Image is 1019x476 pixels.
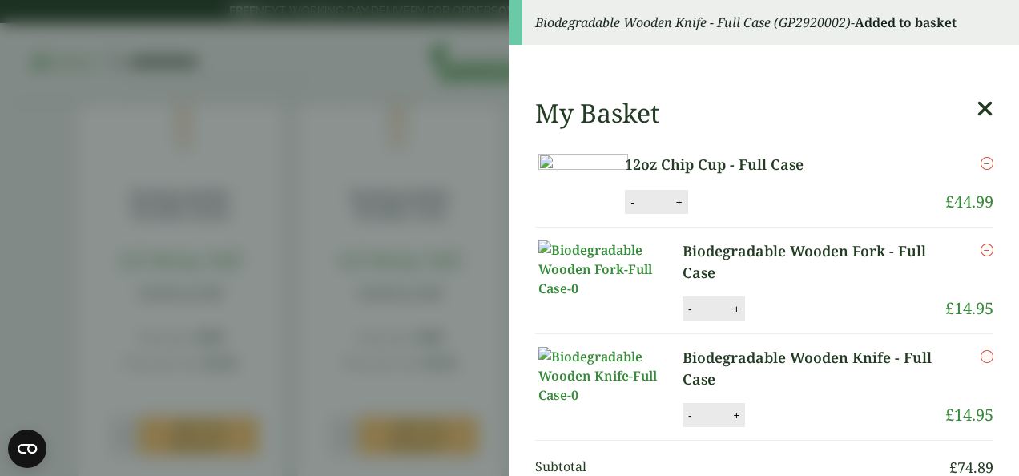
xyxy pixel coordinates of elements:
[683,409,696,422] button: -
[671,196,687,209] button: +
[683,302,696,316] button: -
[945,404,993,426] bdi: 14.95
[981,154,993,173] a: Remove this item
[683,347,945,390] a: Biodegradable Wooden Knife - Full Case
[728,302,744,316] button: +
[625,154,874,175] a: 12oz Chip Cup - Full Case
[981,240,993,260] a: Remove this item
[945,404,954,426] span: £
[8,430,46,468] button: Open CMP widget
[981,347,993,366] a: Remove this item
[945,191,954,212] span: £
[855,14,957,31] strong: Added to basket
[535,98,659,128] h2: My Basket
[626,196,638,209] button: -
[538,240,683,298] img: Biodegradable Wooden Fork-Full Case-0
[535,14,851,31] em: Biodegradable Wooden Knife - Full Case (GP2920002)
[945,191,993,212] bdi: 44.99
[683,240,945,284] a: Biodegradable Wooden Fork - Full Case
[728,409,744,422] button: +
[945,297,954,319] span: £
[538,347,683,405] img: Biodegradable Wooden Knife-Full Case-0
[945,297,993,319] bdi: 14.95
